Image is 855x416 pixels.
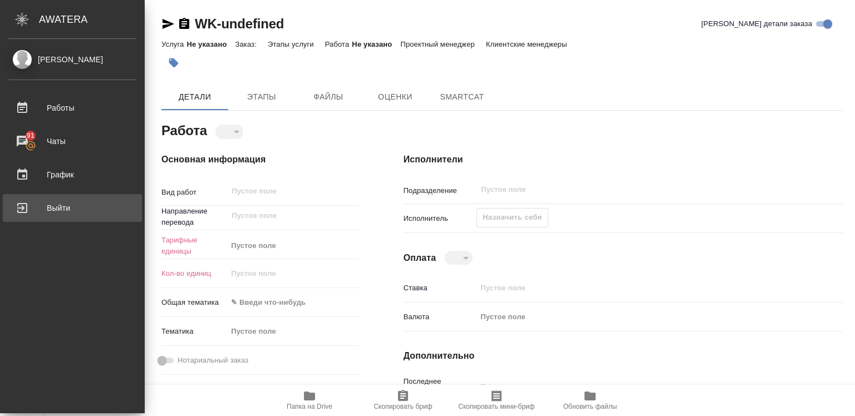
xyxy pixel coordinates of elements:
a: WK-undefined [195,16,284,31]
input: Пустое поле [480,183,780,196]
div: Пустое поле [231,326,345,337]
button: Папка на Drive [263,385,356,416]
div: ✎ Введи что-нибудь [231,297,345,308]
button: Добавить тэг [161,51,186,75]
p: Исполнитель [404,213,477,224]
span: Скопировать бриф [374,403,432,410]
p: Не указано [186,40,235,48]
div: Чаты [8,133,136,150]
span: Этапы [235,90,288,104]
div: Работы [8,100,136,116]
span: [PERSON_NAME] детали заказа [701,18,812,29]
p: Проектный менеджер [400,40,477,48]
div: ​ [445,251,473,265]
p: Направление перевода [161,206,227,228]
p: Заказ: [235,40,259,48]
a: Работы [3,94,142,122]
span: Оценки [368,90,422,104]
input: Пустое поле [476,280,806,296]
span: Файлы [302,90,355,104]
a: 91Чаты [3,127,142,155]
div: ✎ Введи что-нибудь [227,293,358,312]
h4: Исполнители [404,153,843,166]
p: Общая тематика [161,297,227,308]
p: Услуга [161,40,186,48]
button: Скопировать ссылку для ЯМессенджера [161,17,175,31]
a: График [3,161,142,189]
div: AWATERA [39,8,145,31]
h4: Основная информация [161,153,359,166]
p: Ставка [404,283,477,294]
p: Не указано [352,40,400,48]
span: Скопировать мини-бриф [458,403,534,410]
h4: Оплата [404,251,436,265]
p: Работа [325,40,352,48]
p: Вид работ [161,187,227,198]
div: Пустое поле [231,240,345,251]
span: SmartCat [435,90,489,104]
p: Тематика [161,326,227,337]
button: Скопировать бриф [356,385,450,416]
p: Клиентские менеджеры [486,40,570,48]
span: Нотариальный заказ [178,355,248,366]
p: Этапы услуги [268,40,317,48]
div: Пустое поле [227,322,358,341]
span: 91 [20,130,41,141]
div: Выйти [8,200,136,216]
p: Последнее изменение [404,376,477,398]
div: Пустое поле [227,236,358,255]
div: ​ [215,125,243,138]
span: Обновить файлы [563,403,617,410]
p: Валюта [404,311,477,323]
button: Скопировать мини-бриф [450,385,543,416]
p: Кол-во единиц [161,268,227,279]
div: [PERSON_NAME] [8,53,136,66]
button: Обновить файлы [543,385,637,416]
input: Пустое поле [227,265,358,281]
span: Папка на Drive [287,403,332,410]
p: Тарифные единицы [161,235,227,257]
div: График [8,166,136,183]
h4: Дополнительно [404,349,843,363]
p: Подразделение [404,185,477,196]
h2: Работа [161,120,207,140]
input: Пустое поле [230,209,332,222]
a: Выйти [3,194,142,222]
div: Пустое поле [480,311,793,323]
button: Скопировать ссылку [178,17,191,31]
input: Пустое поле [476,379,806,395]
span: Детали [168,90,222,104]
div: Пустое поле [476,308,806,326]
